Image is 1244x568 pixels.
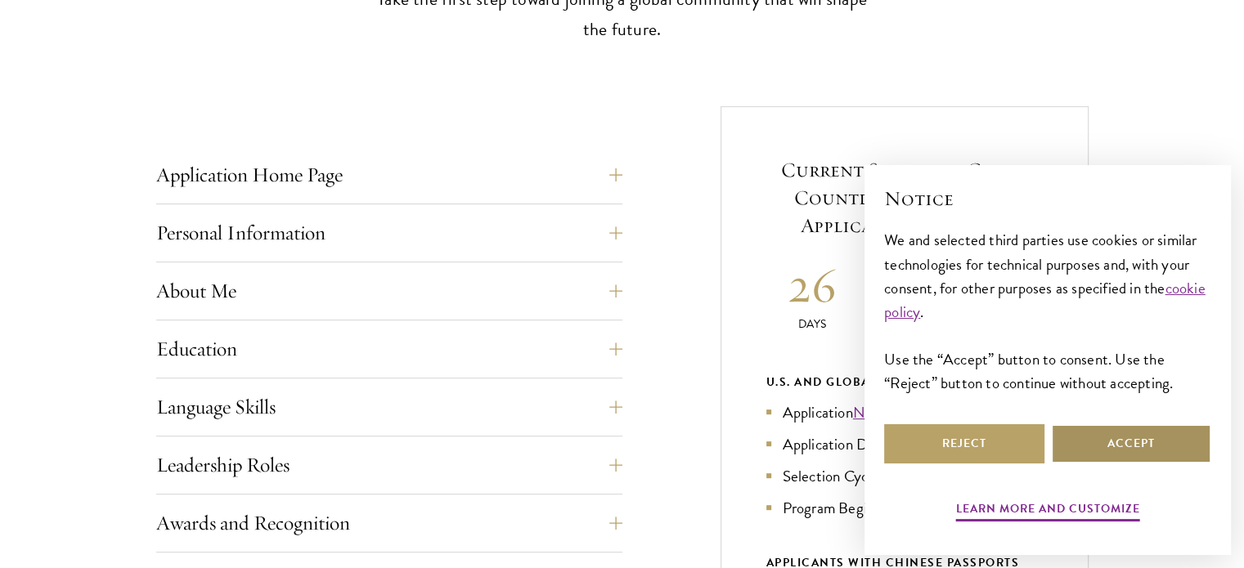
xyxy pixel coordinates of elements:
button: About Me [156,271,622,311]
li: Program Begins: [DATE] [766,496,1043,520]
a: cookie policy [884,276,1206,324]
h5: Current Selection Cycle: Countdown to [DATE] Application Deadline [766,156,1043,239]
li: Application Deadline: [DATE] 3 p.m. EDT [766,432,1043,456]
li: Selection Cycle: [DATE] – [DATE] [766,464,1043,488]
button: Leadership Roles [156,445,622,485]
li: Application [766,400,1043,424]
button: Awards and Recognition [156,503,622,543]
div: We and selected third parties use cookies or similar technologies for technical purposes and, wit... [884,228,1211,394]
button: Accept [1051,424,1211,463]
p: Days [766,315,859,333]
h2: Notice [884,185,1211,212]
button: Personal Information [156,213,622,253]
button: Learn more and customize [956,499,1140,524]
button: Reject [884,424,1044,463]
div: U.S. and Global Applicants [766,372,1043,392]
button: Application Home Page [156,155,622,195]
button: Education [156,329,622,369]
h2: 26 [766,254,859,315]
button: Language Skills [156,387,622,427]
